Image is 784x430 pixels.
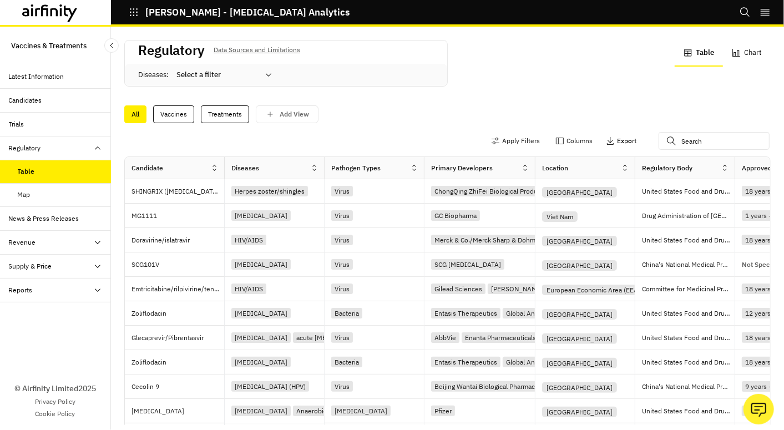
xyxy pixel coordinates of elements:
[542,382,617,393] div: [GEOGRAPHIC_DATA]
[503,357,701,367] div: Global Antibiotic Research & Development Partnership (GARDP)
[293,332,371,343] div: acute [MEDICAL_DATA]
[9,261,52,271] div: Supply & Price
[331,163,381,173] div: Pathogen Types
[431,210,480,221] div: GC Biopharma
[542,358,617,368] div: [GEOGRAPHIC_DATA]
[9,72,64,82] div: Latest Information
[131,186,224,197] p: SHINGRIX ([MEDICAL_DATA] Recombinant, Adjuvanted)
[642,210,735,221] p: Drug Administration of [GEOGRAPHIC_DATA]
[642,186,735,197] p: United States Food and Drug Administration (FDA)
[542,211,578,222] div: Viet Nam
[491,132,540,150] button: Apply Filters
[331,381,353,392] div: Virus
[9,285,33,295] div: Reports
[617,137,636,145] p: Export
[331,259,353,270] div: Virus
[131,235,224,246] p: Doravirine/islatravir
[723,40,771,67] button: Chart
[36,409,75,419] a: Cookie Policy
[331,235,353,245] div: Virus
[131,259,224,270] p: SCG101V
[131,308,224,319] p: Zoliflodacin
[231,381,309,392] div: [MEDICAL_DATA] (HPV)
[9,214,79,224] div: News & Press Releases
[642,406,735,417] p: United States Food and Drug Administration (FDA)
[431,406,455,416] div: Pfizer
[642,284,735,295] p: Committee for Medicinal Products for Human Use
[201,105,249,123] div: Treatments
[542,163,568,173] div: Location
[11,36,87,56] p: Vaccines & Treatments
[153,105,194,123] div: Vaccines
[231,357,291,367] div: [MEDICAL_DATA]
[431,332,459,343] div: AbbVie
[642,381,735,392] p: China's National Medical Products Administration (NMPA)
[331,210,353,221] div: Virus
[131,332,224,343] p: Glecaprevir/Pibrentasvir
[231,163,259,173] div: Diseases
[331,332,353,343] div: Virus
[542,236,617,246] div: [GEOGRAPHIC_DATA]
[9,237,36,247] div: Revenue
[331,284,353,294] div: Virus
[131,357,224,368] p: Zoliflodacin
[606,132,636,150] button: Export
[131,210,224,221] p: MG1111
[743,394,774,424] button: Ask our analysts
[642,332,735,343] p: United States Food and Drug Administration (FDA)
[104,38,119,53] button: Close Sidebar
[555,132,593,150] button: Columns
[642,235,735,246] p: United States Food and Drug Administration (FDA)
[131,381,224,392] p: Cecolin 9
[231,406,291,416] div: [MEDICAL_DATA]
[131,406,224,417] p: [MEDICAL_DATA]
[231,186,308,196] div: Herpes zoster/shingles
[542,333,617,344] div: [GEOGRAPHIC_DATA]
[9,119,24,129] div: Trials
[280,110,309,118] p: Add View
[18,166,35,176] div: Table
[35,397,75,407] a: Privacy Policy
[431,259,504,270] div: SCG [MEDICAL_DATA]
[231,235,266,245] div: HIV/AIDS
[129,3,350,22] button: [PERSON_NAME] - [MEDICAL_DATA] Analytics
[740,3,751,22] button: Search
[542,260,617,271] div: [GEOGRAPHIC_DATA]
[642,357,735,368] p: United States Food and Drug Administration (FDA)
[431,284,485,294] div: Gilead Sciences
[231,308,291,318] div: [MEDICAL_DATA]
[642,163,692,173] div: Regulatory Body
[131,163,163,173] div: Candidate
[431,163,493,173] div: Primary Developers
[9,95,42,105] div: Candidates
[231,259,291,270] div: [MEDICAL_DATA]
[431,381,542,392] div: Beijing Wantai Biological Pharmacy
[675,40,723,67] button: Table
[462,332,539,343] div: Enanta Pharmaceuticals
[659,132,770,150] input: Search
[431,308,500,318] div: Entasis Therapeutics
[231,284,266,294] div: HIV/AIDS
[145,7,350,17] p: [PERSON_NAME] - [MEDICAL_DATA] Analytics
[431,235,563,245] div: Merck & Co./Merck Sharp & Dohme (MSD)
[542,187,617,198] div: [GEOGRAPHIC_DATA]
[331,406,391,416] div: [MEDICAL_DATA]
[256,105,318,123] button: save changes
[431,186,550,196] div: ChongQing ZhiFei Biological Products
[231,332,291,343] div: [MEDICAL_DATA]
[331,186,353,196] div: Virus
[503,308,701,318] div: Global Antibiotic Research & Development Partnership (GARDP)
[124,105,146,123] div: All
[14,383,96,394] p: © Airfinity Limited 2025
[542,285,645,295] div: European Economic Area (EEA)
[642,308,735,319] p: United States Food and Drug Administration (FDA)
[542,407,617,417] div: [GEOGRAPHIC_DATA]
[542,309,617,320] div: [GEOGRAPHIC_DATA]
[18,190,31,200] div: Map
[331,357,362,367] div: Bacteria
[331,308,362,318] div: Bacteria
[431,357,500,367] div: Entasis Therapeutics
[488,284,670,294] div: [PERSON_NAME] & [PERSON_NAME] Innovative Medicine
[293,406,356,416] div: Anaerobic bacteria
[231,210,291,221] div: [MEDICAL_DATA]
